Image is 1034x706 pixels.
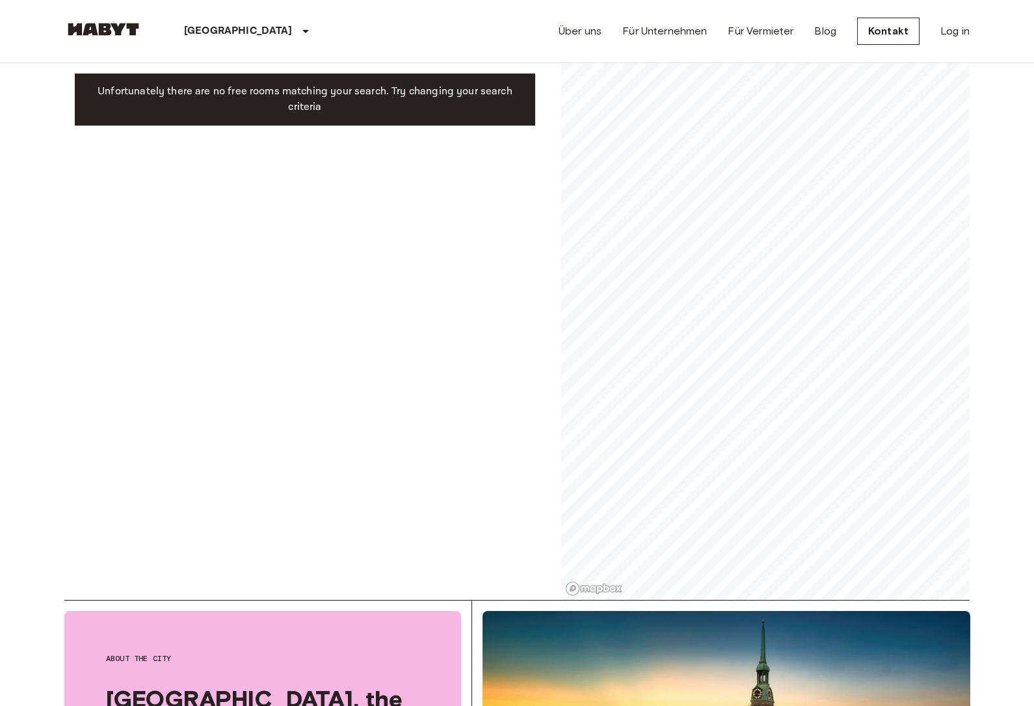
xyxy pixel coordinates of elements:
span: About the city [106,653,419,664]
p: [GEOGRAPHIC_DATA] [184,23,293,39]
a: Für Unternehmen [622,23,707,39]
p: Unfortunately there are no free rooms matching your search. Try changing your search criteria [85,84,525,115]
a: Log in [940,23,970,39]
a: Für Vermieter [728,23,793,39]
a: Über uns [559,23,602,39]
a: Kontakt [857,18,920,45]
a: Blog [814,23,836,39]
img: Habyt [64,23,142,36]
a: Mapbox logo [565,581,622,596]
